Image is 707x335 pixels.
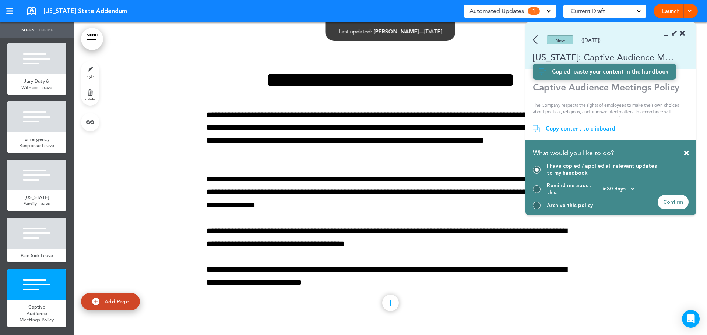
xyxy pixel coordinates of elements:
[533,125,540,132] img: copy.svg
[20,304,54,323] span: Captive Audience Meetings Policy
[7,132,66,153] a: Emergency Response Leave
[571,6,605,16] span: Current Draft
[547,35,573,44] div: New
[425,28,442,35] span: [DATE]
[539,68,546,75] img: copy.svg
[7,74,66,95] a: Jury Duty & Witness Leave
[682,310,700,328] div: Open Intercom Messenger
[7,249,66,263] a: Paid Sick Leave
[533,82,679,93] strong: Captive Audience Meetings Policy
[87,74,94,79] span: style
[85,97,95,101] span: delete
[81,28,103,50] a: MENU
[21,252,53,259] span: Paid Sick Leave
[525,51,675,63] div: [US_STATE]: Captive Audience Meetings
[659,4,682,18] a: Launch
[547,202,593,209] div: Archive this policy
[92,298,99,305] img: add.svg
[23,194,51,207] span: [US_STATE] Family Leave
[81,293,140,310] a: Add Page
[533,35,538,44] img: back.svg
[37,22,55,38] a: Theme
[547,182,602,196] span: Remind me about this:
[339,29,442,34] div: —
[552,68,670,75] div: Copied! paste your content in the handbook.
[105,298,129,305] span: Add Page
[81,83,99,106] a: delete
[19,136,54,149] span: Emergency Response Leave
[546,125,615,132] div: Copy content to clipboard
[581,38,601,43] div: ([DATE])
[18,22,37,38] a: Pages
[607,186,626,192] span: 30 days
[339,28,372,35] span: Last updated:
[43,7,127,15] span: [US_STATE] State Addendum
[533,147,689,163] div: What would you like to do?
[7,190,66,211] a: [US_STATE] Family Leave
[21,78,53,91] span: Jury Duty & Witness Leave
[81,61,99,83] a: style
[374,28,419,35] span: [PERSON_NAME]
[602,186,634,192] div: in
[533,102,683,135] p: The Company respects the rights of employees to make their own choices about political, religious...
[658,195,689,209] div: Confirm
[547,163,658,177] div: I have copied / applied all relevant updates to my handbook
[469,6,524,16] span: Automated Updates
[528,7,540,15] span: 1
[7,300,66,327] a: Captive Audience Meetings Policy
